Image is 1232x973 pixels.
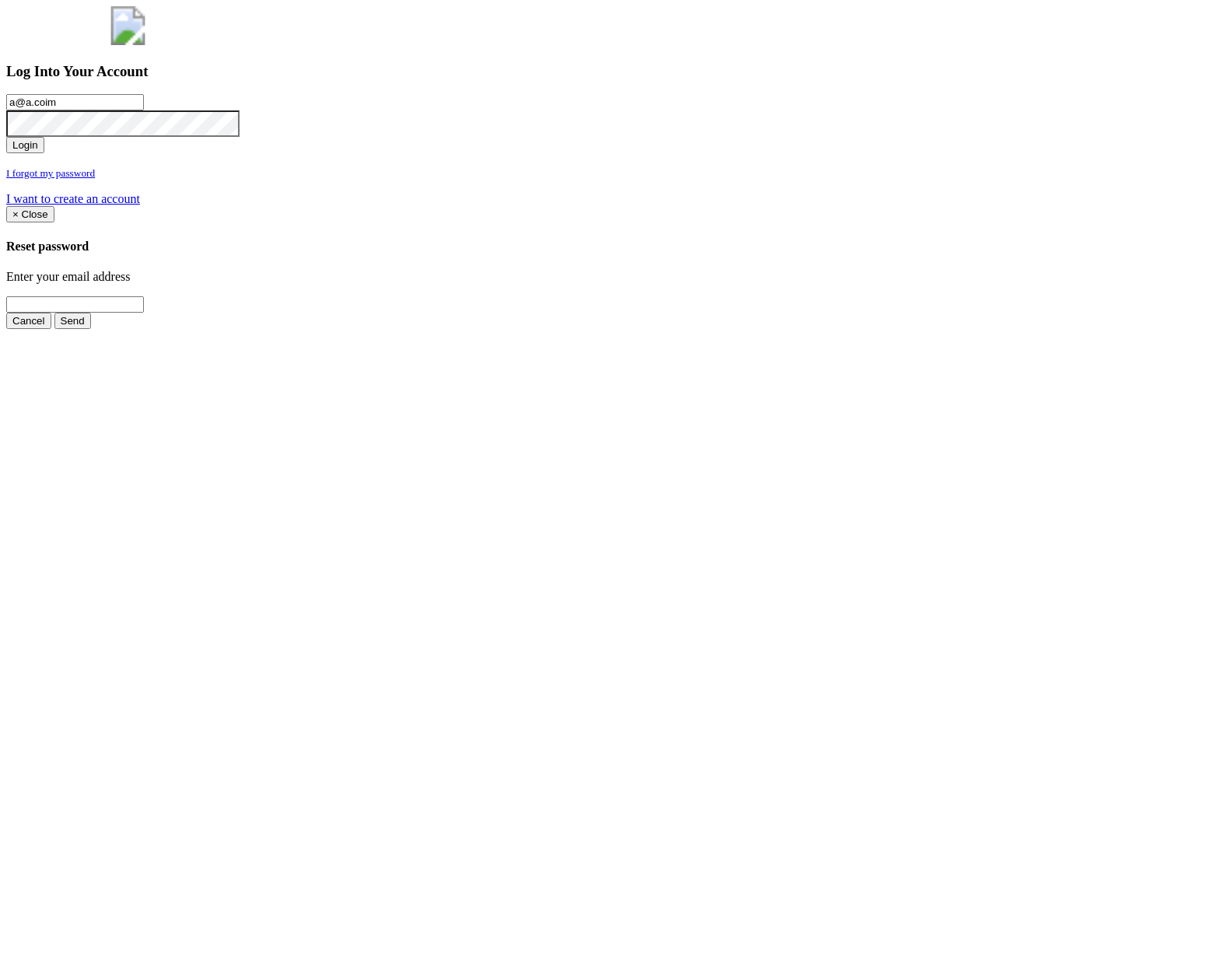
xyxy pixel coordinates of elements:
[12,208,19,220] span: ×
[6,94,144,110] input: Email
[6,63,1226,80] h3: Log Into Your Account
[6,166,95,179] a: I forgot my password
[6,167,95,179] small: I forgot my password
[6,240,1226,254] h4: Reset password
[6,192,140,205] a: I want to create an account
[6,137,44,153] button: Login
[6,313,51,329] button: Cancel
[6,270,1226,284] p: Enter your email address
[22,208,48,220] span: Close
[54,313,91,329] button: Send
